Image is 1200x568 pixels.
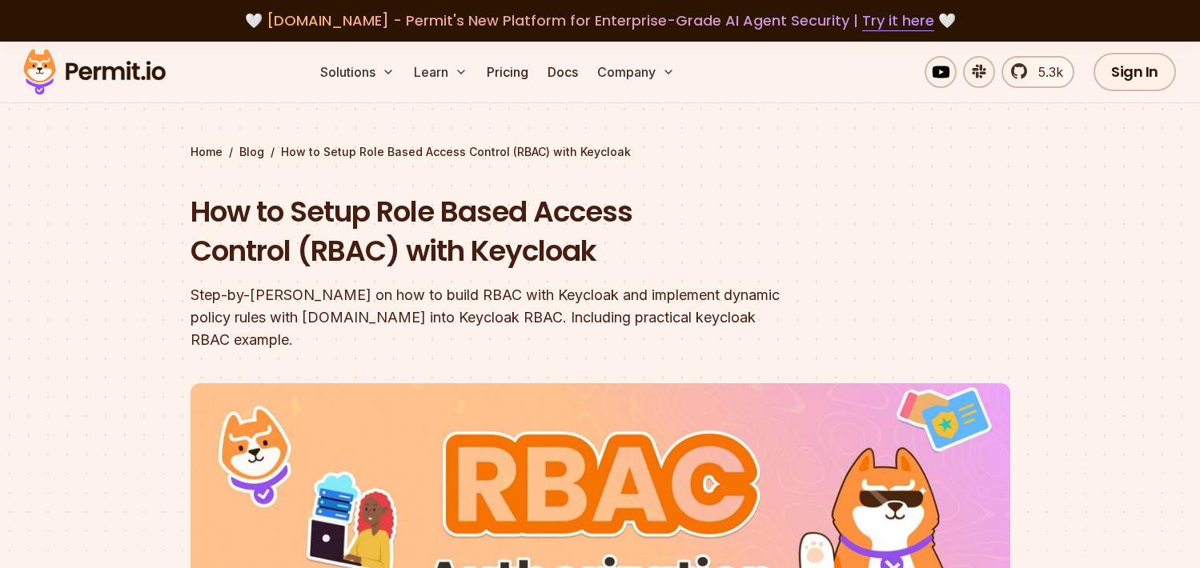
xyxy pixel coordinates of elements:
[541,56,584,88] a: Docs
[16,45,173,99] img: Permit logo
[191,284,805,351] div: Step-by-[PERSON_NAME] on how to build RBAC with Keycloak and implement dynamic policy rules with ...
[1001,56,1074,88] a: 5.3k
[239,144,264,160] a: Blog
[38,10,1162,32] div: 🤍 🤍
[191,192,805,271] h1: How to Setup Role Based Access Control (RBAC) with Keycloak
[407,56,474,88] button: Learn
[862,10,934,31] a: Try it here
[1094,53,1176,91] a: Sign In
[191,144,223,160] a: Home
[314,56,401,88] button: Solutions
[591,56,681,88] button: Company
[267,10,934,30] span: [DOMAIN_NAME] - Permit's New Platform for Enterprise-Grade AI Agent Security |
[480,56,535,88] a: Pricing
[1029,62,1063,82] span: 5.3k
[191,144,1010,160] div: / /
